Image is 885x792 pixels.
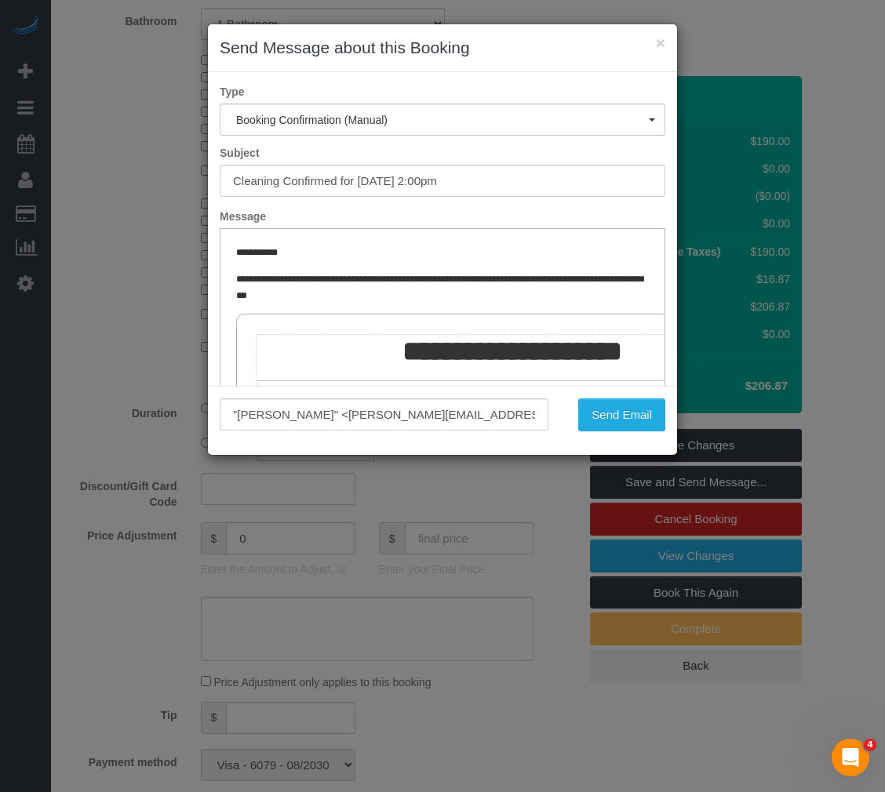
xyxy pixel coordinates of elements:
[220,104,665,136] button: Booking Confirmation (Manual)
[220,165,665,197] input: Subject
[656,35,665,51] button: ×
[832,739,869,776] iframe: Intercom live chat
[236,114,649,126] span: Booking Confirmation (Manual)
[208,209,677,224] label: Message
[208,145,677,161] label: Subject
[220,36,665,60] h3: Send Message about this Booking
[864,739,876,751] span: 4
[208,84,677,100] label: Type
[578,398,665,431] button: Send Email
[220,229,665,474] iframe: Rich Text Editor, editor1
